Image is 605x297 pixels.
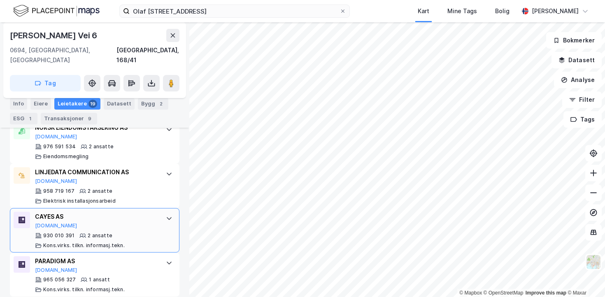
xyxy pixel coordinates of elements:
[43,153,88,160] div: Eiendomsmegling
[10,113,37,124] div: ESG
[35,212,158,222] div: CAYES AS
[130,5,340,17] input: Søk på adresse, matrikkel, gårdeiere, leietakere eller personer
[89,143,114,150] div: 2 ansatte
[10,98,27,110] div: Info
[43,143,76,150] div: 976 591 534
[418,6,429,16] div: Kart
[88,232,112,239] div: 2 ansatte
[526,290,566,296] a: Improve this map
[89,276,110,283] div: 1 ansatt
[26,115,34,123] div: 1
[35,167,158,177] div: LINJEDATA COMMUNICATION AS
[35,267,77,274] button: [DOMAIN_NAME]
[43,242,125,249] div: Kons.virks. tilkn. informasj.tekn.
[35,222,77,229] button: [DOMAIN_NAME]
[116,45,179,65] div: [GEOGRAPHIC_DATA], 168/41
[564,257,605,297] div: Kontrollprogram for chat
[35,256,158,266] div: PARADIGM AS
[484,290,524,296] a: OpenStreetMap
[43,188,74,194] div: 958 719 167
[495,6,510,16] div: Bolig
[562,91,602,108] button: Filter
[563,111,602,128] button: Tags
[43,276,76,283] div: 965 056 327
[41,113,97,124] div: Transaksjoner
[88,188,112,194] div: 2 ansatte
[551,52,602,68] button: Datasett
[564,257,605,297] iframe: Chat Widget
[43,232,74,239] div: 930 010 391
[10,75,81,91] button: Tag
[35,133,77,140] button: [DOMAIN_NAME]
[447,6,477,16] div: Mine Tags
[54,98,100,110] div: Leietakere
[30,98,51,110] div: Eiere
[35,178,77,185] button: [DOMAIN_NAME]
[13,4,100,18] img: logo.f888ab2527a4732fd821a326f86c7f29.svg
[10,29,99,42] div: [PERSON_NAME] Vei 6
[10,45,116,65] div: 0694, [GEOGRAPHIC_DATA], [GEOGRAPHIC_DATA]
[157,100,165,108] div: 2
[586,254,601,270] img: Z
[43,198,116,204] div: Elektrisk installasjonsarbeid
[138,98,168,110] div: Bygg
[86,115,94,123] div: 9
[459,290,482,296] a: Mapbox
[43,286,125,293] div: Kons.virks. tilkn. informasj.tekn.
[554,72,602,88] button: Analyse
[104,98,135,110] div: Datasett
[546,32,602,49] button: Bokmerker
[88,100,97,108] div: 19
[532,6,579,16] div: [PERSON_NAME]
